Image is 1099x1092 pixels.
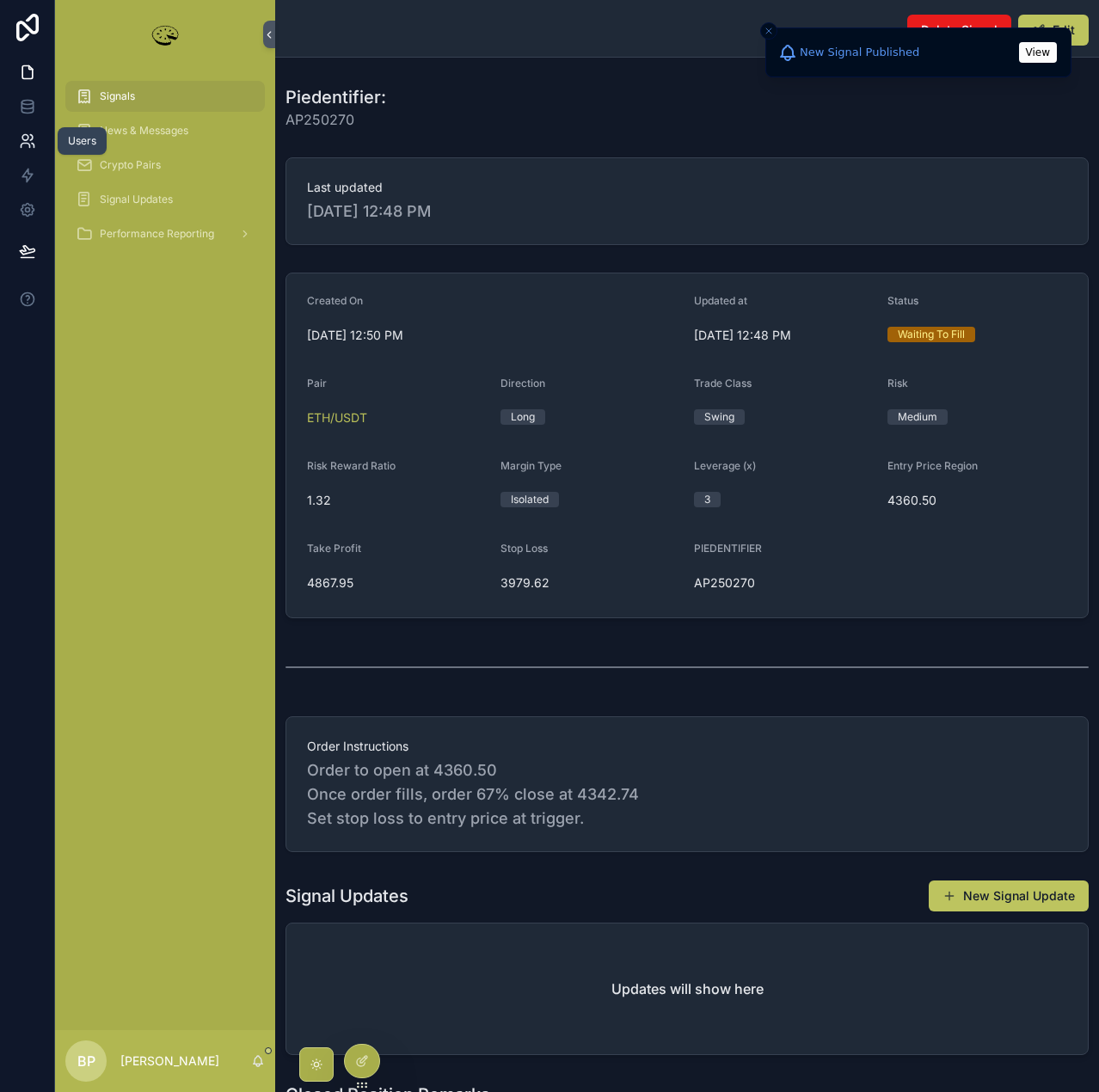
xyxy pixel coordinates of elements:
[285,109,386,130] span: AP250270
[887,294,918,307] span: Status
[1019,42,1057,63] button: View
[694,459,756,472] span: Leverage (x)
[760,22,777,40] button: Close toast
[148,21,182,48] img: App logo
[887,377,908,390] span: Risk
[307,327,680,344] span: [DATE] 12:50 PM
[500,542,548,555] span: Stop Loss
[55,69,275,272] div: scrollable content
[887,459,978,472] span: Entry Price Region
[77,1051,95,1071] span: BP
[694,327,874,344] span: [DATE] 12:48 PM
[887,492,1067,509] span: 4360.50
[307,294,363,307] span: Created On
[929,880,1089,911] button: New Signal Update
[307,409,367,426] a: ETH/USDT
[65,81,265,112] a: Signals
[704,492,710,507] div: 3
[100,193,173,206] span: Signal Updates
[65,218,265,249] a: Performance Reporting
[307,459,396,472] span: Risk Reward Ratio
[307,199,1067,224] span: [DATE] 12:48 PM
[307,377,327,390] span: Pair
[307,542,361,555] span: Take Profit
[500,574,680,592] span: 3979.62
[898,327,965,342] div: Waiting To Fill
[704,409,734,425] div: Swing
[694,377,752,390] span: Trade Class
[511,492,549,507] div: Isolated
[694,574,874,592] span: AP250270
[307,758,1067,831] span: Order to open at 4360.50 Once order fills, order 67% close at 4342.74 Set stop loss to entry pric...
[68,134,96,148] div: Users
[307,738,1067,755] span: Order Instructions
[307,492,487,509] span: 1.32
[65,115,265,146] a: News & Messages
[307,574,487,592] span: 4867.95
[100,124,188,138] span: News & Messages
[694,294,747,307] span: Updated at
[100,227,214,241] span: Performance Reporting
[694,542,762,555] span: PIEDENTIFIER
[100,158,161,172] span: Crypto Pairs
[511,409,535,425] div: Long
[285,85,386,109] h1: Piedentifier:
[120,1052,219,1070] p: [PERSON_NAME]
[65,184,265,215] a: Signal Updates
[1018,15,1089,46] button: Edit
[500,459,562,472] span: Margin Type
[307,179,1067,196] span: Last updated
[898,409,937,425] div: Medium
[907,15,1011,46] button: Delete Signal
[285,884,408,908] h1: Signal Updates
[611,979,764,999] h2: Updates will show here
[65,150,265,181] a: Crypto Pairs
[800,44,919,61] div: New Signal Published
[100,89,135,103] span: Signals
[500,377,545,390] span: Direction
